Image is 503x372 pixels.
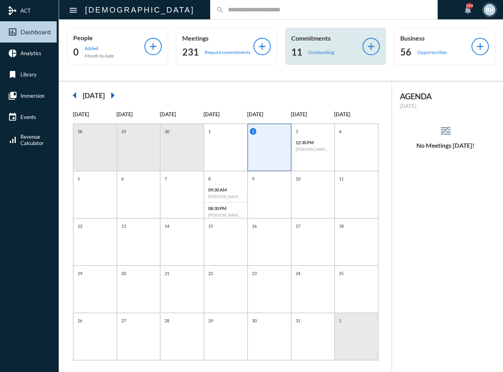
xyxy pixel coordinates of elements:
[73,46,79,58] h2: 0
[148,41,159,52] mat-icon: add
[400,91,491,101] h2: AGENDA
[73,34,144,41] p: People
[8,135,17,145] mat-icon: signal_cellular_alt
[163,128,171,135] p: 30
[216,6,224,14] mat-icon: search
[20,134,44,146] span: Revenue Calculator
[466,3,473,9] div: 204
[208,212,243,218] h6: [PERSON_NAME] - Verification
[400,103,491,109] p: [DATE]
[76,128,84,135] p: 28
[20,50,41,56] span: Analytics
[203,111,247,117] p: [DATE]
[250,270,259,277] p: 23
[247,111,291,117] p: [DATE]
[206,175,213,182] p: 8
[8,6,17,15] mat-icon: mediation
[208,206,243,211] p: 08:30 PM
[105,87,120,103] mat-icon: arrow_right
[119,223,128,229] p: 13
[182,34,253,42] p: Meetings
[400,34,472,42] p: Business
[76,175,82,182] p: 5
[337,223,346,229] p: 18
[160,111,203,117] p: [DATE]
[83,91,105,100] h2: [DATE]
[294,128,300,135] p: 3
[337,317,343,324] p: 1
[334,111,378,117] p: [DATE]
[206,270,215,277] p: 22
[119,175,126,182] p: 6
[337,128,343,135] p: 4
[208,194,243,199] h6: [PERSON_NAME] - Investment
[20,93,44,99] span: Immersion
[366,41,377,52] mat-icon: add
[250,317,259,324] p: 30
[20,71,37,78] span: Library
[250,175,256,182] p: 9
[117,111,160,117] p: [DATE]
[400,46,411,58] h2: 56
[208,187,243,192] p: 09:30 AM
[163,223,171,229] p: 14
[439,125,452,138] mat-icon: reorder
[8,48,17,58] mat-icon: pie_chart
[296,140,331,145] p: 12:30 PM
[206,128,213,135] p: 1
[8,112,17,122] mat-icon: event
[294,175,302,182] p: 10
[20,7,31,14] span: ACT
[8,70,17,79] mat-icon: bookmark
[205,49,250,55] p: Require commitments
[76,270,84,277] p: 19
[337,175,346,182] p: 11
[296,147,331,152] h6: [PERSON_NAME] - Investment
[163,270,171,277] p: 21
[85,45,114,51] p: Added
[85,53,114,59] p: Month to date
[206,317,215,324] p: 29
[73,111,117,117] p: [DATE]
[85,4,194,16] h2: [DEMOGRAPHIC_DATA]
[119,128,128,135] p: 29
[291,46,302,58] h2: 11
[291,34,362,42] p: Commitments
[294,317,302,324] p: 31
[20,114,36,120] span: Events
[291,111,335,117] p: [DATE]
[119,317,128,324] p: 27
[163,317,171,324] p: 28
[484,4,496,16] div: BH
[257,41,268,52] mat-icon: add
[417,49,447,55] p: Opportunities
[294,223,302,229] p: 17
[65,2,81,18] button: Toggle sidenav
[119,270,128,277] p: 20
[67,87,83,103] mat-icon: arrow_left
[250,128,256,135] p: 2
[76,223,84,229] p: 12
[8,27,17,37] mat-icon: insert_chart_outlined
[20,28,51,35] span: Dashboard
[250,223,259,229] p: 16
[308,49,334,55] p: Outstanding
[163,175,169,182] p: 7
[68,6,78,15] mat-icon: Side nav toggle icon
[182,46,199,58] h2: 231
[294,270,302,277] p: 24
[76,317,84,324] p: 26
[8,91,17,100] mat-icon: collections_bookmark
[392,142,499,149] h5: No Meetings [DATE]!
[463,5,473,15] mat-icon: notifications
[475,41,486,52] mat-icon: add
[206,223,215,229] p: 15
[337,270,346,277] p: 25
